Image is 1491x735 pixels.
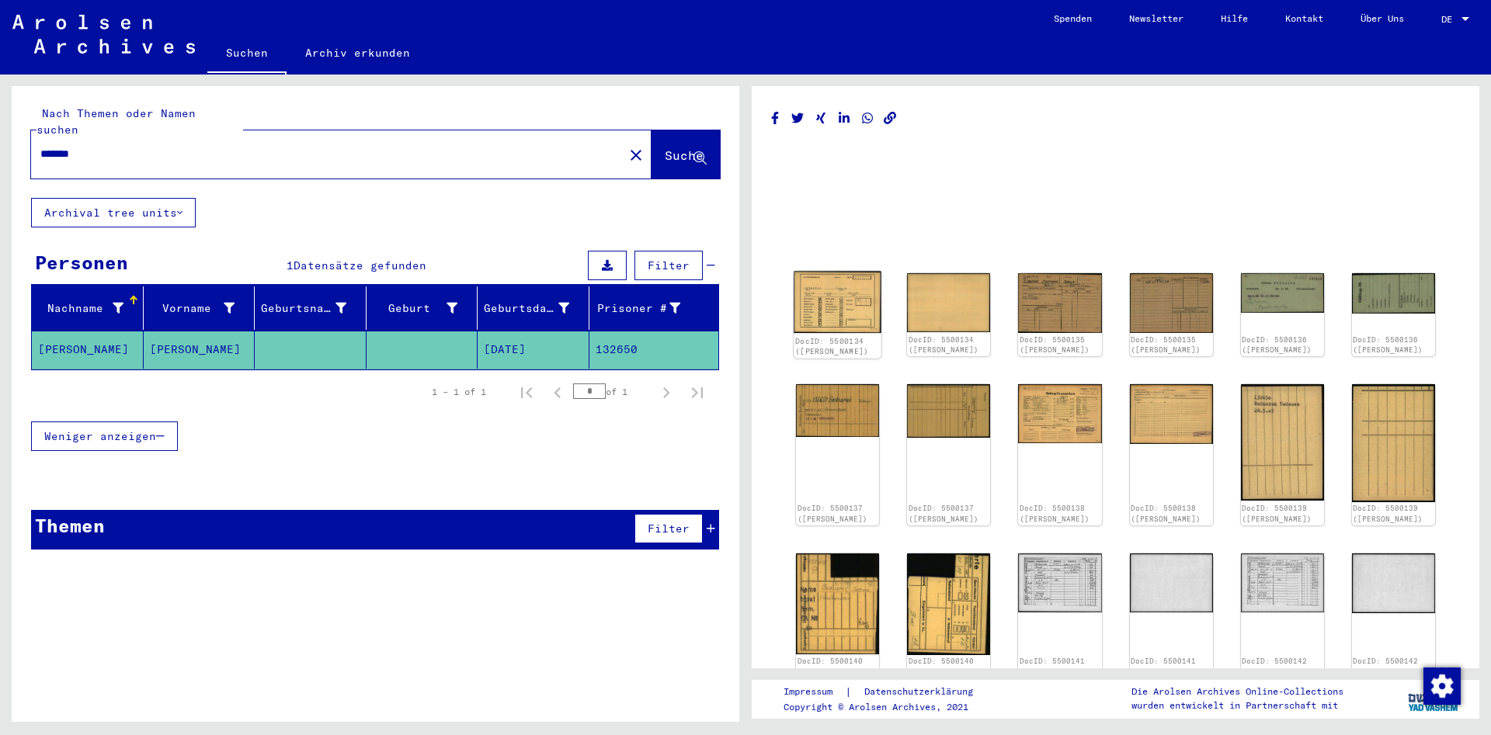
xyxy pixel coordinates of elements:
[207,34,287,75] a: Suchen
[1242,504,1312,523] a: DocID: 5500139 ([PERSON_NAME])
[31,198,196,227] button: Archival tree units
[287,34,429,71] a: Archiv erkunden
[1130,384,1213,444] img: 002.jpg
[907,273,990,332] img: 002.jpg
[909,657,978,676] a: DocID: 5500140 ([PERSON_NAME])
[36,106,196,137] mat-label: Nach Themen oder Namen suchen
[1131,335,1201,355] a: DocID: 5500135 ([PERSON_NAME])
[484,300,569,317] div: Geburtsdatum
[1352,384,1435,501] img: 002.jpg
[32,331,144,369] mat-cell: [PERSON_NAME]
[1423,667,1461,705] img: Zustimmung ändern
[836,109,853,128] button: Share on LinkedIn
[790,109,806,128] button: Share on Twitter
[767,109,784,128] button: Share on Facebook
[909,335,978,355] a: DocID: 5500134 ([PERSON_NAME])
[144,286,255,330] mat-header-cell: Vorname
[1441,14,1458,25] span: DE
[1018,384,1101,443] img: 001.jpg
[1352,553,1435,613] img: 002.jpg
[373,296,478,321] div: Geburt‏
[294,258,426,272] span: Datensätze gefunden
[573,384,651,399] div: of 1
[367,286,478,330] mat-header-cell: Geburt‏
[813,109,829,128] button: Share on Xing
[12,15,195,54] img: Arolsen_neg.svg
[852,684,992,700] a: Datenschutzerklärung
[1353,335,1423,355] a: DocID: 5500136 ([PERSON_NAME])
[798,657,867,676] a: DocID: 5500140 ([PERSON_NAME])
[784,700,992,714] p: Copyright © Arolsen Archives, 2021
[1353,657,1423,676] a: DocID: 5500142 ([PERSON_NAME])
[665,147,704,163] span: Suche
[1241,384,1324,501] img: 001.jpg
[596,300,681,317] div: Prisoner #
[478,331,589,369] mat-cell: [DATE]
[794,272,881,334] img: 001.jpg
[373,300,458,317] div: Geburt‏
[44,429,156,443] span: Weniger anzeigen
[620,139,652,170] button: Clear
[682,376,713,407] button: Last page
[1353,504,1423,523] a: DocID: 5500139 ([PERSON_NAME])
[1405,679,1463,718] img: yv_logo.png
[1131,504,1201,523] a: DocID: 5500138 ([PERSON_NAME])
[261,300,346,317] div: Geburtsname
[255,286,367,330] mat-header-cell: Geburtsname
[144,331,255,369] mat-cell: [PERSON_NAME]
[1241,553,1324,612] img: 001.jpg
[261,296,366,321] div: Geburtsname
[796,553,879,654] img: 001.jpg
[1130,553,1213,612] img: 002.jpg
[38,300,123,317] div: Nachname
[1423,667,1460,704] div: Zustimmung ändern
[32,286,144,330] mat-header-cell: Nachname
[1352,273,1435,314] img: 002.jpg
[38,296,143,321] div: Nachname
[1020,504,1090,523] a: DocID: 5500138 ([PERSON_NAME])
[596,296,700,321] div: Prisoner #
[542,376,573,407] button: Previous page
[882,109,898,128] button: Copy link
[648,522,690,536] span: Filter
[1130,273,1213,332] img: 002.jpg
[31,421,178,451] button: Weniger anzeigen
[784,684,992,700] div: |
[652,130,720,179] button: Suche
[651,376,682,407] button: Next page
[1131,699,1343,712] p: wurden entwickelt in Partnerschaft mit
[35,511,105,539] div: Themen
[1242,335,1312,355] a: DocID: 5500136 ([PERSON_NAME])
[909,504,978,523] a: DocID: 5500137 ([PERSON_NAME])
[478,286,589,330] mat-header-cell: Geburtsdatum
[627,146,645,165] mat-icon: close
[634,251,703,280] button: Filter
[784,684,845,700] a: Impressum
[648,258,690,272] span: Filter
[150,300,235,317] div: Vorname
[1131,657,1201,676] a: DocID: 5500141 ([PERSON_NAME])
[634,514,703,543] button: Filter
[1242,657,1312,676] a: DocID: 5500142 ([PERSON_NAME])
[287,258,294,272] span: 1
[511,376,542,407] button: First page
[1018,553,1101,613] img: 001.jpg
[907,553,990,655] img: 002.jpg
[796,384,879,437] img: 001.jpg
[907,384,990,438] img: 002.jpg
[589,331,719,369] mat-cell: 132650
[1020,657,1090,676] a: DocID: 5500141 ([PERSON_NAME])
[35,248,128,276] div: Personen
[432,385,486,399] div: 1 – 1 of 1
[484,296,589,321] div: Geburtsdatum
[795,336,869,356] a: DocID: 5500134 ([PERSON_NAME])
[1241,273,1324,313] img: 001.jpg
[860,109,876,128] button: Share on WhatsApp
[1131,685,1343,699] p: Die Arolsen Archives Online-Collections
[798,504,867,523] a: DocID: 5500137 ([PERSON_NAME])
[1020,335,1090,355] a: DocID: 5500135 ([PERSON_NAME])
[1018,273,1101,333] img: 001.jpg
[150,296,255,321] div: Vorname
[589,286,719,330] mat-header-cell: Prisoner #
